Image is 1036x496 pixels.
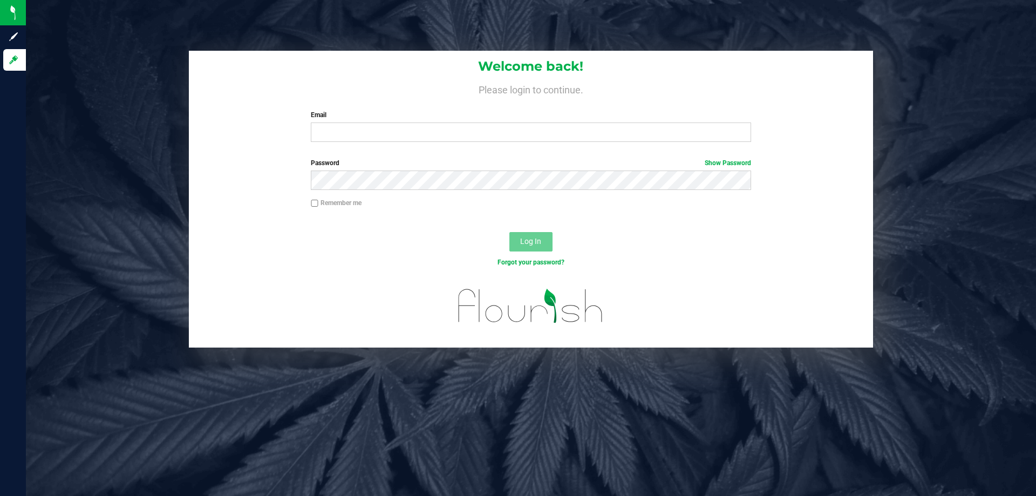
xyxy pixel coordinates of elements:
[311,200,318,207] input: Remember me
[520,237,541,246] span: Log In
[311,198,362,208] label: Remember me
[497,259,564,266] a: Forgot your password?
[311,159,339,167] span: Password
[445,278,616,334] img: flourish_logo.svg
[509,232,553,252] button: Log In
[311,110,751,120] label: Email
[189,59,873,73] h1: Welcome back!
[8,55,19,65] inline-svg: Log in
[705,159,751,167] a: Show Password
[189,82,873,95] h4: Please login to continue.
[8,31,19,42] inline-svg: Sign up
